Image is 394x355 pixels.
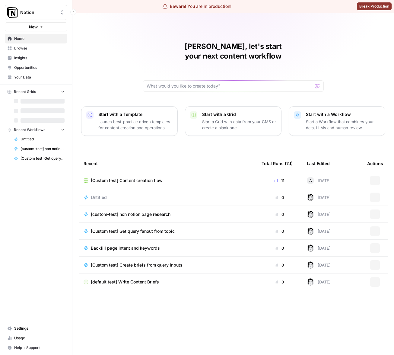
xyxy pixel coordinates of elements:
[84,245,252,251] a: Backfill page intent and keywords
[91,211,170,217] span: [custom-test] non notion page research
[307,177,331,184] div: [DATE]
[91,194,107,200] span: Untitled
[307,245,331,252] div: [DATE]
[84,194,252,200] a: Untitled
[307,228,314,235] img: ygx76vswflo5630il17c0dd006mi
[262,245,297,251] div: 0
[185,106,281,136] button: Start with a GridStart a Grid with data from your CMS or create a blank one
[14,89,36,94] span: Recent Grids
[11,154,67,163] a: [Custom test] Get query fanout from topic
[29,24,38,30] span: New
[14,335,65,341] span: Usage
[14,55,65,61] span: Insights
[307,211,331,218] div: [DATE]
[5,343,67,353] button: Help + Support
[307,278,331,286] div: [DATE]
[147,83,313,89] input: What would you like to create today?
[306,111,380,117] p: Start with a Workflow
[262,177,297,184] div: 11
[5,5,67,20] button: Workspace: Notion
[202,111,276,117] p: Start with a Grid
[202,119,276,131] p: Start a Grid with data from your CMS or create a blank one
[307,261,314,269] img: ygx76vswflo5630il17c0dd006mi
[306,119,380,131] p: Start a Workflow that combines your data, LLMs and human review
[307,155,330,172] div: Last Edited
[163,3,231,9] div: Beware! You are in production!
[262,262,297,268] div: 0
[307,194,331,201] div: [DATE]
[289,106,385,136] button: Start with a WorkflowStart a Workflow that combines your data, LLMs and human review
[14,326,65,331] span: Settings
[14,46,65,51] span: Browse
[84,177,252,184] a: [Custom test] Content creation flow
[91,177,163,184] span: [Custom test] Content creation flow
[5,324,67,333] a: Settings
[307,278,314,286] img: ygx76vswflo5630il17c0dd006mi
[14,75,65,80] span: Your Data
[98,111,173,117] p: Start with a Template
[91,245,160,251] span: Backfill page intent and keywords
[21,156,65,161] span: [Custom test] Get query fanout from topic
[5,34,67,43] a: Home
[307,194,314,201] img: ygx76vswflo5630il17c0dd006mi
[357,2,392,10] button: Break Production
[98,119,173,131] p: Launch best-practice driven templates for content creation and operations
[143,42,324,61] h1: [PERSON_NAME], let's start your next content workflow
[81,106,178,136] button: Start with a TemplateLaunch best-practice driven templates for content creation and operations
[307,211,314,218] img: ygx76vswflo5630il17c0dd006mi
[367,155,383,172] div: Actions
[84,279,252,285] a: [default test] Write Content Briefs
[84,262,252,268] a: [Custom test] Create briefs from query inputs
[14,127,45,133] span: Recent Workflows
[262,279,297,285] div: 0
[5,53,67,63] a: Insights
[5,22,67,31] button: New
[91,262,183,268] span: [Custom test] Create briefs from query inputs
[5,333,67,343] a: Usage
[7,7,18,18] img: Notion Logo
[262,228,297,234] div: 0
[84,228,252,234] a: [Custom test] Get query fanout from topic
[262,211,297,217] div: 0
[5,43,67,53] a: Browse
[5,87,67,96] button: Recent Grids
[307,245,314,252] img: ygx76vswflo5630il17c0dd006mi
[5,72,67,82] a: Your Data
[84,211,252,217] a: [custom-test] non notion page research
[91,279,159,285] span: [default test] Write Content Briefs
[21,146,65,152] span: [custom-test] non notion page research
[84,155,252,172] div: Recent
[11,144,67,154] a: [custom-test] non notion page research
[21,136,65,142] span: Untitled
[307,228,331,235] div: [DATE]
[5,63,67,72] a: Opportunities
[262,155,293,172] div: Total Runs (7d)
[5,125,67,134] button: Recent Workflows
[262,194,297,200] div: 0
[307,261,331,269] div: [DATE]
[20,9,57,15] span: Notion
[14,65,65,70] span: Opportunities
[14,36,65,41] span: Home
[309,177,312,184] span: A
[359,4,389,9] span: Break Production
[14,345,65,350] span: Help + Support
[11,134,67,144] a: Untitled
[91,228,175,234] span: [Custom test] Get query fanout from topic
